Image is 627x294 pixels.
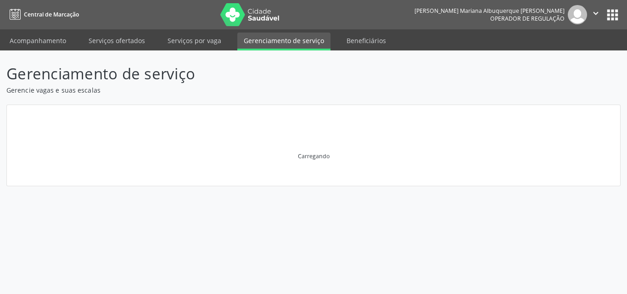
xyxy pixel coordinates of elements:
i:  [591,8,601,18]
div: [PERSON_NAME] Mariana Albuquerque [PERSON_NAME] [414,7,565,15]
a: Central de Marcação [6,7,79,22]
a: Acompanhamento [3,33,73,49]
div: Carregando [298,152,330,160]
button: apps [605,7,621,23]
a: Serviços ofertados [82,33,151,49]
span: Operador de regulação [490,15,565,22]
button:  [587,5,605,24]
p: Gerencie vagas e suas escalas [6,85,437,95]
p: Gerenciamento de serviço [6,62,437,85]
a: Beneficiários [340,33,392,49]
a: Serviços por vaga [161,33,228,49]
a: Gerenciamento de serviço [237,33,330,50]
span: Central de Marcação [24,11,79,18]
img: img [568,5,587,24]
